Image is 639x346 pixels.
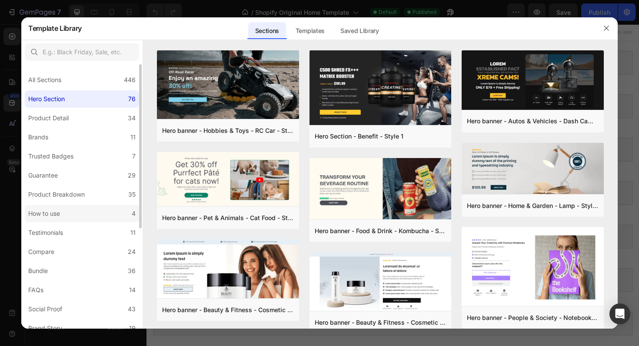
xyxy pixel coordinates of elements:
[25,43,139,61] input: E.g.: Black Friday, Sale, etc.
[223,82,312,92] span: Shopify section: scrolling-images
[157,239,299,300] img: hr21.png
[162,125,294,136] div: Hero banner - Hobbies & Toys - RC Car - Style 40
[28,132,48,142] div: Brands
[129,285,136,295] div: 14
[28,151,73,161] div: Trusted Badges
[28,266,48,276] div: Bundle
[289,22,332,40] div: Templates
[467,201,599,211] div: Hero banner - Home & Garden - Lamp - Style 47
[157,50,299,121] img: hr40.png
[128,189,136,200] div: 35
[28,323,62,333] div: Brand Story
[310,50,452,127] img: hr1.png
[128,247,136,257] div: 24
[462,227,604,308] img: hr38.png
[227,36,309,46] span: Shopify section: image-banner
[157,152,299,208] img: hr43.png
[467,116,599,126] div: Hero banner - Autos & Vehicles - Dash Cam - Style 17
[28,285,43,295] div: FAQs
[315,226,446,236] div: Hero banner - Food & Drink - Kombucha - Style 33
[128,266,136,276] div: 36
[28,170,58,181] div: Guarantee
[128,113,136,123] div: 34
[130,227,136,238] div: 11
[310,158,452,221] img: hr33.png
[222,128,314,138] span: Shopify section: animated_pulsing
[28,17,82,40] h2: Template Library
[128,94,136,104] div: 76
[28,227,63,238] div: Testimonials
[128,304,136,314] div: 43
[128,170,136,181] div: 29
[315,131,403,142] div: Hero Section - Benefit - Style 1
[609,303,630,324] div: Open Intercom Messenger
[28,247,54,257] div: Compare
[462,143,604,196] img: hr47.png
[28,75,61,85] div: All Sections
[229,266,307,276] span: Shopify section: key-features
[132,208,136,219] div: 4
[28,113,69,123] div: Product Detail
[315,317,446,328] div: Hero banner - Beauty & Fitness - Cosmetic - Style 20
[124,75,136,85] div: 446
[162,305,294,315] div: Hero banner - Beauty & Fitness - Cosmetic - Style 21
[28,208,60,219] div: How to use
[28,304,62,314] div: Social Proof
[28,94,65,104] div: Hero Section
[467,313,599,323] div: Hero banner - People & Society - Notebook - Style 38
[132,151,136,161] div: 7
[129,323,136,333] div: 19
[224,174,312,184] span: Shopify section: image-with-text
[310,252,452,313] img: hr20.png
[333,22,386,40] div: Saved Library
[248,22,286,40] div: Sections
[130,132,136,142] div: 11
[228,220,308,230] span: Shopify section: feature-icons
[234,312,302,322] span: Shopify section: rich-text
[162,213,294,223] div: Hero banner - Pet & Animals - Cat Food - Style 43
[28,189,85,200] div: Product Breakdown
[462,50,604,112] img: hr17.png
